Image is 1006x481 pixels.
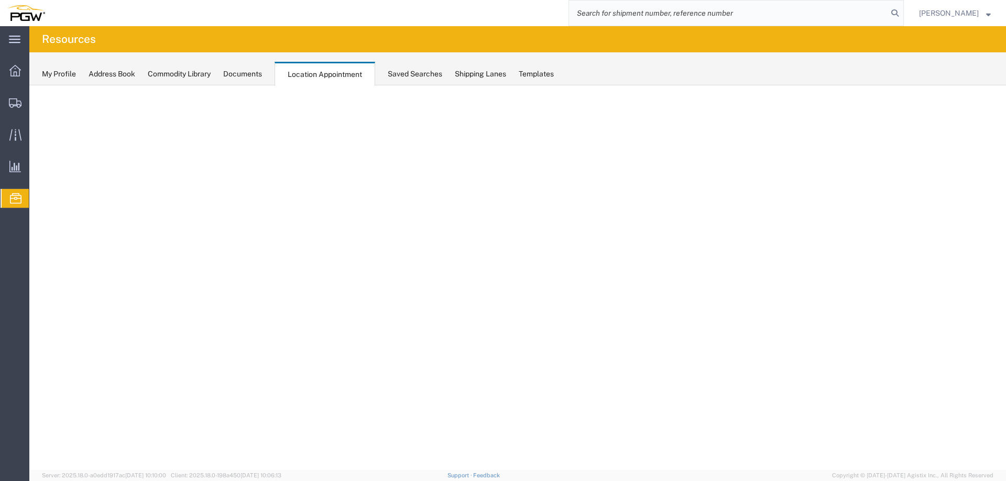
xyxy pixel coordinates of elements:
span: [DATE] 10:06:13 [240,472,281,478]
span: Copyright © [DATE]-[DATE] Agistix Inc., All Rights Reserved [832,471,993,480]
iframe: FS Legacy Container [29,85,1006,470]
span: Phillip Thornton [919,7,979,19]
span: Server: 2025.18.0-a0edd1917ac [42,472,166,478]
div: Saved Searches [388,69,442,80]
img: logo [7,5,45,21]
a: Feedback [473,472,500,478]
div: Commodity Library [148,69,211,80]
div: My Profile [42,69,76,80]
div: Address Book [89,69,135,80]
button: [PERSON_NAME] [918,7,991,19]
input: Search for shipment number, reference number [569,1,888,26]
span: [DATE] 10:10:00 [125,472,166,478]
div: Shipping Lanes [455,69,506,80]
span: Client: 2025.18.0-198a450 [171,472,281,478]
a: Support [447,472,474,478]
div: Location Appointment [275,62,375,86]
div: Templates [519,69,554,80]
h4: Resources [42,26,96,52]
div: Documents [223,69,262,80]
